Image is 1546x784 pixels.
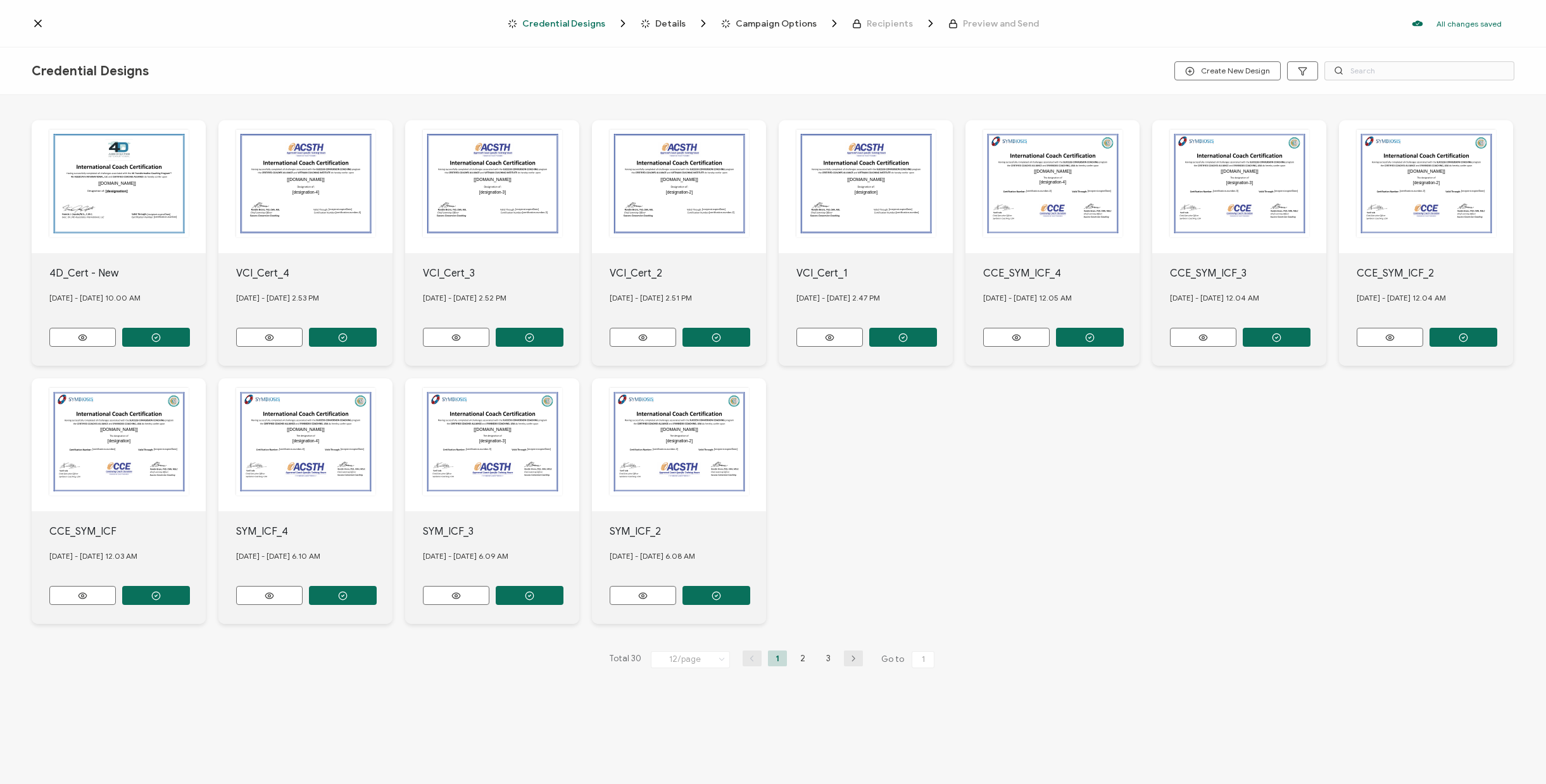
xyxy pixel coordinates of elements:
div: CCE_SYM_ICF [49,524,206,539]
div: VCI_Cert_1 [796,266,953,281]
span: Total 30 [609,650,641,668]
button: Create New Design [1174,61,1281,80]
div: [DATE] - [DATE] 2.51 PM [610,281,767,315]
div: [DATE] - [DATE] 12.04 AM [1357,281,1514,315]
div: [DATE] - [DATE] 12.03 AM [49,539,206,573]
div: [DATE] - [DATE] 2.53 PM [236,281,393,315]
span: Credential Designs [32,63,149,79]
div: [DATE] - [DATE] 12.05 AM [983,281,1140,315]
input: Search [1324,61,1514,80]
input: Select [651,651,730,668]
div: CCE_SYM_ICF_4 [983,266,1140,281]
span: Preview and Send [948,19,1039,28]
p: All changes saved [1436,19,1502,28]
div: Breadcrumb [508,17,1039,30]
span: Campaign Options [736,19,817,28]
div: [DATE] - [DATE] 12.04 AM [1170,281,1327,315]
span: Recipients [852,17,937,30]
div: VCI_Cert_4 [236,266,393,281]
span: Recipients [867,19,913,28]
div: [DATE] - [DATE] 2.47 PM [796,281,953,315]
iframe: Chat Widget [1483,723,1546,784]
div: [DATE] - [DATE] 6.10 AM [236,539,393,573]
div: SYM_ICF_2 [610,524,767,539]
div: [DATE] - [DATE] 10.00 AM [49,281,206,315]
span: Campaign Options [721,17,841,30]
div: [DATE] - [DATE] 6.08 AM [610,539,767,573]
li: 3 [819,650,838,666]
li: 2 [793,650,812,666]
div: [DATE] - [DATE] 2.52 PM [423,281,580,315]
div: VCI_Cert_3 [423,266,580,281]
div: 4D_Cert - New [49,266,206,281]
div: VCI_Cert_2 [610,266,767,281]
span: Create New Design [1185,66,1270,76]
span: Credential Designs [508,17,629,30]
div: SYM_ICF_4 [236,524,393,539]
span: Preview and Send [963,19,1039,28]
li: 1 [768,650,787,666]
span: Details [655,19,686,28]
span: Details [641,17,710,30]
div: SYM_ICF_3 [423,524,580,539]
div: CCE_SYM_ICF_2 [1357,266,1514,281]
span: Credential Designs [522,19,605,28]
span: Go to [881,650,937,668]
div: CCE_SYM_ICF_3 [1170,266,1327,281]
div: [DATE] - [DATE] 6.09 AM [423,539,580,573]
